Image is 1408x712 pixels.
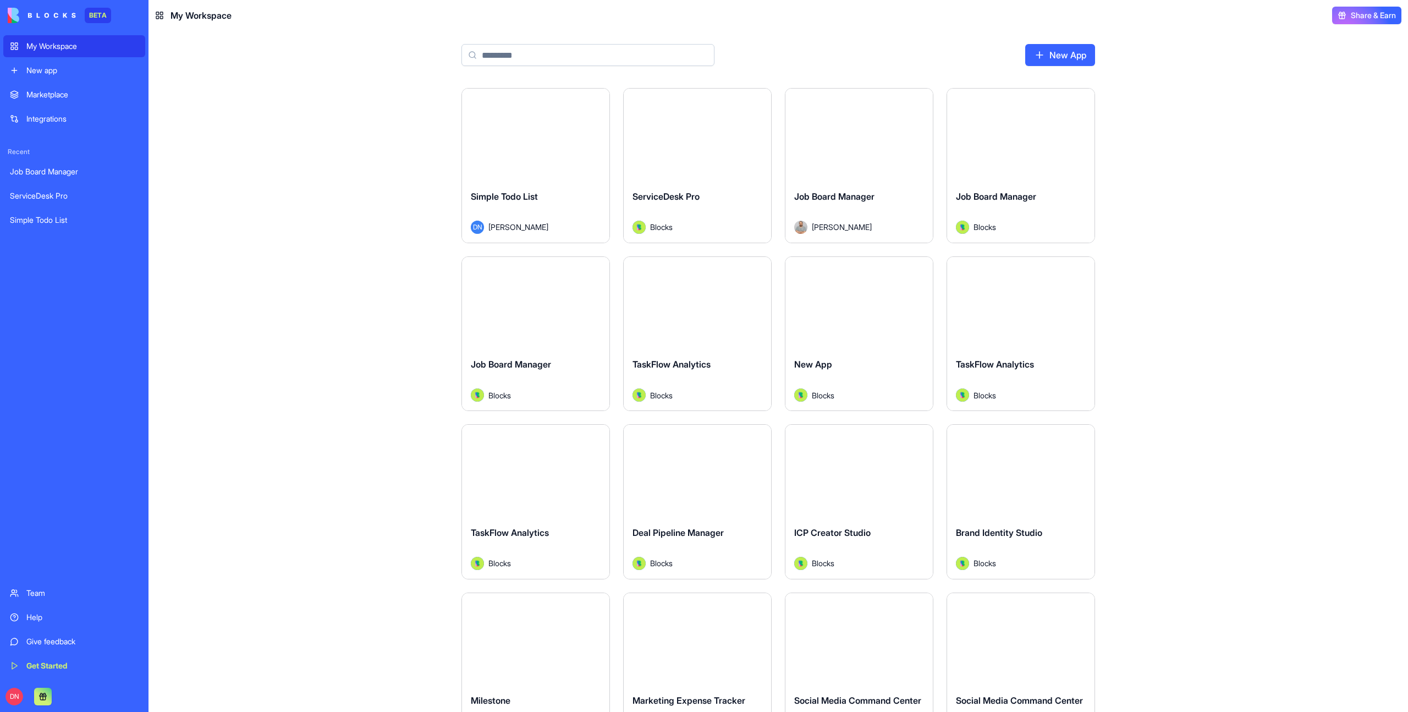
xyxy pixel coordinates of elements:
a: Job Board ManagerAvatarBlocks [947,88,1095,243]
span: TaskFlow Analytics [956,359,1034,370]
span: Blocks [974,221,996,233]
a: My Workspace [3,35,145,57]
div: Marketplace [26,89,139,100]
a: Simple Todo ListDN[PERSON_NAME] [461,88,610,243]
span: Recent [3,147,145,156]
a: BETA [8,8,111,23]
a: Job Board Manager [3,161,145,183]
img: Avatar [794,388,807,402]
a: Integrations [3,108,145,130]
img: logo [8,8,76,23]
span: Blocks [974,390,996,401]
img: Avatar [794,557,807,570]
a: Marketplace [3,84,145,106]
a: TaskFlow AnalyticsAvatarBlocks [461,424,610,579]
div: New app [26,65,139,76]
span: Blocks [650,221,673,233]
a: Deal Pipeline ManagerAvatarBlocks [623,424,772,579]
span: Blocks [650,557,673,569]
div: Integrations [26,113,139,124]
span: Marketing Expense Tracker [632,695,745,706]
img: Avatar [632,221,646,234]
span: Deal Pipeline Manager [632,527,724,538]
div: Simple Todo List [10,215,139,226]
span: Job Board Manager [471,359,551,370]
a: Team [3,582,145,604]
span: Job Board Manager [794,191,875,202]
div: ServiceDesk Pro [10,190,139,201]
a: Simple Todo List [3,209,145,231]
img: Avatar [471,557,484,570]
span: Social Media Command Center [956,695,1083,706]
span: TaskFlow Analytics [632,359,711,370]
a: Help [3,606,145,628]
span: Brand Identity Studio [956,527,1042,538]
img: Avatar [632,388,646,402]
div: Help [26,612,139,623]
span: My Workspace [170,9,232,22]
span: DN [5,688,23,705]
a: Give feedback [3,631,145,653]
a: ICP Creator StudioAvatarBlocks [785,424,933,579]
a: New AppAvatarBlocks [785,256,933,412]
span: TaskFlow Analytics [471,527,549,538]
div: Give feedback [26,636,139,647]
span: Blocks [974,557,996,569]
span: [PERSON_NAME] [812,221,872,233]
a: Brand Identity StudioAvatarBlocks [947,424,1095,579]
span: Milestone [471,695,510,706]
button: Share & Earn [1332,7,1401,24]
div: Get Started [26,660,139,671]
span: Share & Earn [1351,10,1396,21]
div: BETA [85,8,111,23]
div: Job Board Manager [10,166,139,177]
a: ServiceDesk ProAvatarBlocks [623,88,772,243]
span: Blocks [650,390,673,401]
span: DN [471,221,484,234]
img: Avatar [956,557,969,570]
img: Avatar [956,221,969,234]
span: Blocks [812,557,834,569]
a: New app [3,59,145,81]
img: Avatar [794,221,807,234]
a: TaskFlow AnalyticsAvatarBlocks [947,256,1095,412]
a: Job Board ManagerAvatar[PERSON_NAME] [785,88,933,243]
img: Avatar [471,388,484,402]
span: ICP Creator Studio [794,527,871,538]
img: Avatar [956,388,969,402]
span: Blocks [812,390,834,401]
div: My Workspace [26,41,139,52]
a: Job Board ManagerAvatarBlocks [461,256,610,412]
span: [PERSON_NAME] [488,221,548,233]
span: Simple Todo List [471,191,538,202]
a: New App [1025,44,1095,66]
a: TaskFlow AnalyticsAvatarBlocks [623,256,772,412]
img: Avatar [632,557,646,570]
a: ServiceDesk Pro [3,185,145,207]
span: New App [794,359,832,370]
div: Team [26,588,139,599]
span: Blocks [488,390,511,401]
span: ServiceDesk Pro [632,191,700,202]
span: Job Board Manager [956,191,1036,202]
span: Blocks [488,557,511,569]
a: Get Started [3,655,145,677]
span: Social Media Command Center [794,695,921,706]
